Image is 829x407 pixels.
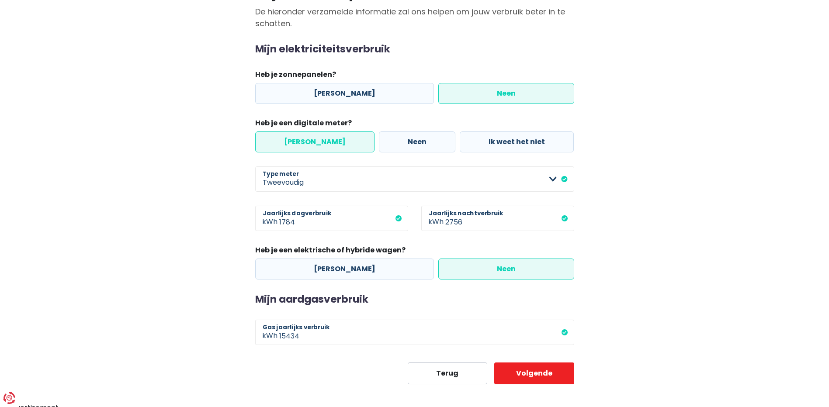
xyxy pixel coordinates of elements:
[494,362,574,384] button: Volgende
[255,206,279,231] span: kWh
[255,6,574,29] p: De hieronder verzamelde informatie zal ons helpen om jouw verbruik beter in te schatten.
[255,118,574,131] legend: Heb je een digitale meter?
[255,259,434,279] label: [PERSON_NAME]
[255,293,574,306] h2: Mijn aardgasverbruik
[460,131,574,152] label: Ik weet het niet
[438,83,574,104] label: Neen
[379,131,455,152] label: Neen
[255,131,375,152] label: [PERSON_NAME]
[255,245,574,259] legend: Heb je een elektrische of hybride wagen?
[255,83,434,104] label: [PERSON_NAME]
[408,362,488,384] button: Terug
[255,43,574,55] h2: Mijn elektriciteitsverbruik
[421,206,445,231] span: kWh
[255,320,279,345] span: kWh
[255,69,574,83] legend: Heb je zonnepanelen?
[438,259,574,279] label: Neen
